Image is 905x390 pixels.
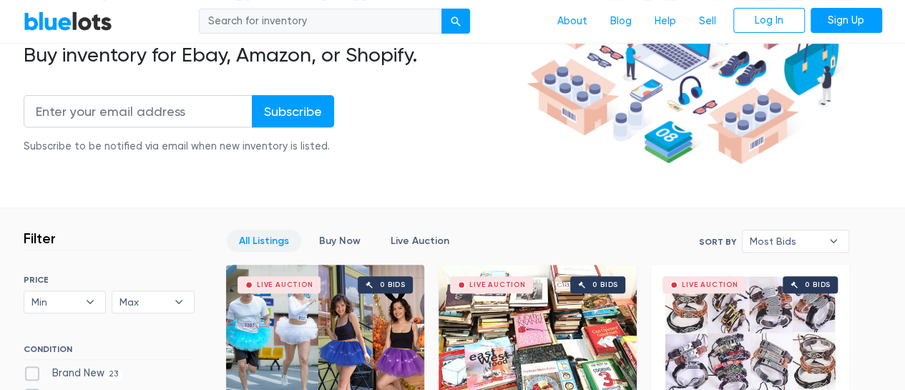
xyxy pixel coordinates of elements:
[469,281,526,288] div: Live Auction
[104,369,123,380] span: 23
[24,366,123,381] label: Brand New
[750,230,821,252] span: Most Bids
[75,291,105,313] b: ▾
[31,291,79,313] span: Min
[24,43,522,67] h2: Buy inventory for Ebay, Amazon, or Shopify.
[592,281,618,288] div: 0 bids
[805,281,831,288] div: 0 bids
[119,291,167,313] span: Max
[699,235,736,248] label: Sort By
[199,9,442,34] input: Search for inventory
[643,8,688,35] a: Help
[24,139,334,155] div: Subscribe to be notified via email when new inventory is listed.
[257,281,313,288] div: Live Auction
[546,8,599,35] a: About
[164,291,194,313] b: ▾
[378,230,461,252] a: Live Auction
[24,230,56,247] h3: Filter
[811,8,882,34] a: Sign Up
[307,230,373,252] a: Buy Now
[599,8,643,35] a: Blog
[227,230,301,252] a: All Listings
[24,344,195,360] h6: CONDITION
[24,11,112,31] a: BlueLots
[688,8,728,35] a: Sell
[682,281,738,288] div: Live Auction
[818,230,848,252] b: ▾
[24,95,253,127] input: Enter your email address
[24,275,195,285] h6: PRICE
[380,281,406,288] div: 0 bids
[252,95,334,127] input: Subscribe
[733,8,805,34] a: Log In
